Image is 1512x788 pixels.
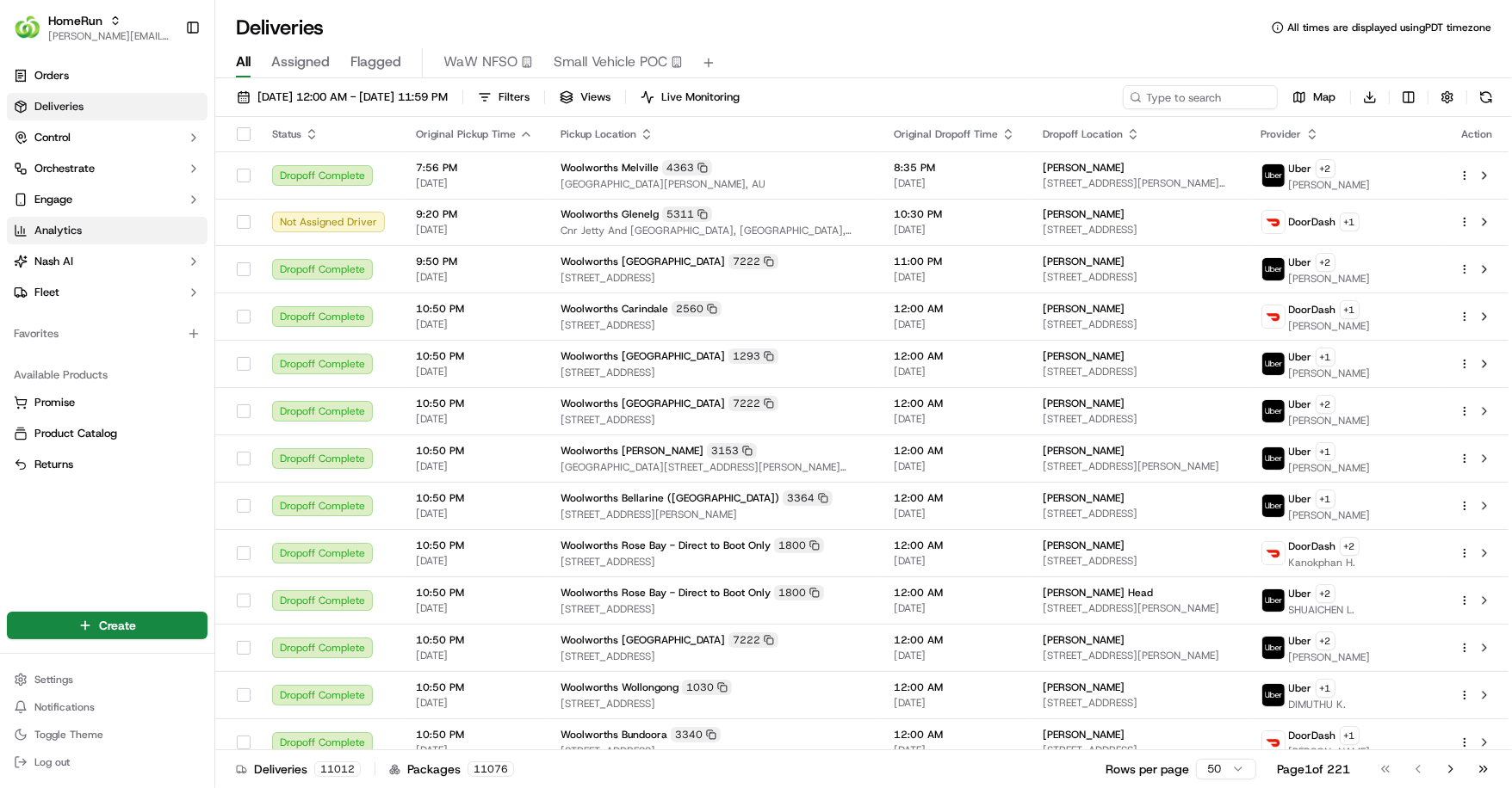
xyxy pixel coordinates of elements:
[1043,586,1153,600] span: [PERSON_NAME] Head
[894,412,1015,426] span: [DATE]
[416,127,516,141] span: Original Pickup Time
[1289,508,1371,522] span: [PERSON_NAME]
[661,89,740,105] span: Live Monitoring
[1289,681,1312,695] span: Uber
[1043,223,1233,237] span: [STREET_ADDRESS]
[34,755,70,769] span: Log out
[143,312,149,326] span: •
[894,633,1015,647] span: 12:00 AM
[1289,414,1371,428] span: [PERSON_NAME]
[561,602,866,616] span: [STREET_ADDRESS]
[17,223,115,237] div: Past conversations
[1043,728,1125,742] span: [PERSON_NAME]
[1043,365,1233,379] span: [STREET_ADDRESS]
[561,491,779,505] span: Woolworths Bellarine ([GEOGRAPHIC_DATA])
[293,169,313,189] button: Start new chat
[7,420,208,447] button: Product Catalog
[1043,539,1125,552] span: [PERSON_NAME]
[1340,212,1360,231] button: +1
[34,192,72,207] span: Engage
[416,491,533,505] span: 10:50 PM
[1262,731,1285,754] img: doordash_logo_v2.png
[1043,507,1233,520] span: [STREET_ADDRESS]
[7,750,208,774] button: Log out
[236,760,361,778] div: Deliveries
[894,255,1015,268] span: 11:00 PM
[470,85,537,109] button: Filters
[163,384,276,401] span: API Documentation
[416,176,533,190] span: [DATE]
[662,160,712,175] div: 4363
[416,680,533,694] span: 10:50 PM
[894,317,1015,331] span: [DATE]
[416,207,533,221] span: 9:20 PM
[121,425,208,439] a: Powered byPylon
[416,349,533,363] span: 10:50 PM
[774,538,824,553] div: 1800
[1289,272,1371,286] span: [PERSON_NAME]
[53,312,139,326] span: [PERSON_NAME]
[1289,162,1312,175] span: Uber
[580,89,610,105] span: Views
[1285,85,1343,109] button: Map
[272,127,301,141] span: Status
[1262,542,1285,564] img: doordash_logo_v2.png
[1043,649,1233,662] span: [STREET_ADDRESS][PERSON_NAME]
[1289,303,1336,317] span: DoorDash
[1277,760,1350,778] div: Page 1 of 221
[34,426,117,441] span: Product Catalog
[1043,444,1125,458] span: [PERSON_NAME]
[1289,556,1360,569] span: Kanokphan H.
[1289,698,1347,711] span: DIMUTHU K.
[894,349,1015,363] span: 12:00 AM
[561,127,636,141] span: Pickup Location
[77,181,237,194] div: We're available if you need us!
[894,728,1015,742] span: 12:00 AM
[34,285,59,300] span: Fleet
[894,601,1015,615] span: [DATE]
[552,85,618,109] button: Views
[53,266,139,280] span: [PERSON_NAME]
[7,248,208,275] button: Nash AI
[1316,631,1335,650] button: +2
[894,539,1015,552] span: 12:00 AM
[1043,680,1125,694] span: [PERSON_NAME]
[34,254,73,269] span: Nash AI
[1043,317,1233,331] span: [STREET_ADDRESS]
[561,349,725,363] span: Woolworths [GEOGRAPHIC_DATA]
[34,99,84,114] span: Deliveries
[1262,164,1285,187] img: uber-new-logo.jpeg
[561,444,703,458] span: Woolworths [PERSON_NAME]
[389,760,514,778] div: Packages
[7,695,208,719] button: Notifications
[416,649,533,662] span: [DATE]
[1043,349,1125,363] span: [PERSON_NAME]
[416,554,533,568] span: [DATE]
[443,52,517,72] span: WaW NFSO
[17,249,45,277] img: Asif Zaman Khan
[1043,127,1123,141] span: Dropoff Location
[561,697,866,711] span: [STREET_ADDRESS]
[1262,495,1285,517] img: uber-new-logo.jpeg
[1459,127,1495,141] div: Action
[894,161,1015,175] span: 8:35 PM
[894,696,1015,710] span: [DATE]
[416,586,533,600] span: 10:50 PM
[7,723,208,747] button: Toggle Theme
[257,89,448,105] span: [DATE] 12:00 AM - [DATE] 11:59 PM
[1289,215,1336,229] span: DoorDash
[271,52,330,72] span: Assigned
[416,696,533,710] span: [DATE]
[36,163,67,194] img: 9348399581014_9c7cce1b1fe23128a2eb_72.jpg
[34,700,95,714] span: Notifications
[1316,442,1335,461] button: +1
[10,377,139,408] a: 📗Knowledge Base
[416,601,533,615] span: [DATE]
[561,744,866,758] span: [STREET_ADDRESS]
[34,130,71,145] span: Control
[1289,178,1371,192] span: [PERSON_NAME]
[1316,489,1335,508] button: +1
[1262,400,1285,422] img: uber-new-logo.jpeg
[894,491,1015,505] span: 12:00 AM
[728,254,778,269] div: 7222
